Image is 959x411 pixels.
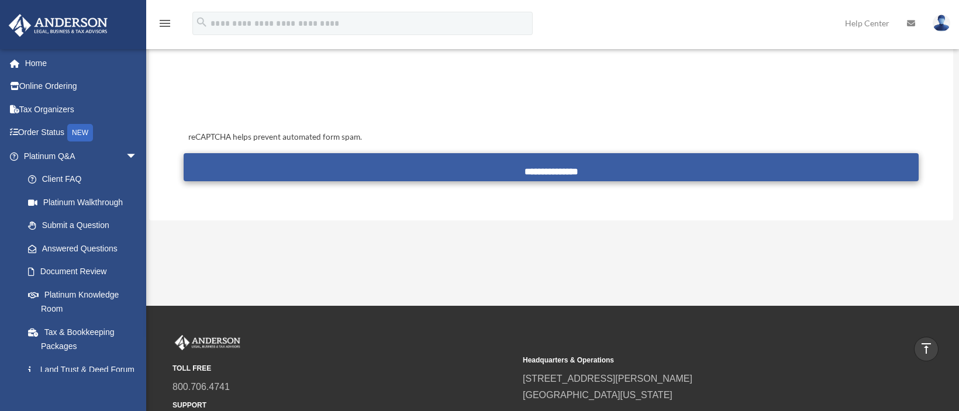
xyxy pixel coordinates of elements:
[914,337,939,361] a: vertical_align_top
[173,335,243,350] img: Anderson Advisors Platinum Portal
[8,98,155,121] a: Tax Organizers
[16,168,155,191] a: Client FAQ
[523,374,692,384] a: [STREET_ADDRESS][PERSON_NAME]
[184,130,919,144] div: reCAPTCHA helps prevent automated form spam.
[173,362,515,375] small: TOLL FREE
[158,20,172,30] a: menu
[919,341,933,355] i: vertical_align_top
[173,382,230,392] a: 800.706.4741
[16,237,155,260] a: Answered Questions
[185,61,363,106] iframe: reCAPTCHA
[523,390,672,400] a: [GEOGRAPHIC_DATA][US_STATE]
[8,144,155,168] a: Platinum Q&Aarrow_drop_down
[5,14,111,37] img: Anderson Advisors Platinum Portal
[8,121,155,145] a: Order StatusNEW
[158,16,172,30] i: menu
[16,283,155,320] a: Platinum Knowledge Room
[195,16,208,29] i: search
[16,358,155,381] a: Land Trust & Deed Forum
[16,320,155,358] a: Tax & Bookkeeping Packages
[8,75,155,98] a: Online Ordering
[523,354,865,367] small: Headquarters & Operations
[67,124,93,141] div: NEW
[126,144,149,168] span: arrow_drop_down
[16,191,155,214] a: Platinum Walkthrough
[16,260,149,284] a: Document Review
[16,214,155,237] a: Submit a Question
[8,51,155,75] a: Home
[933,15,950,32] img: User Pic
